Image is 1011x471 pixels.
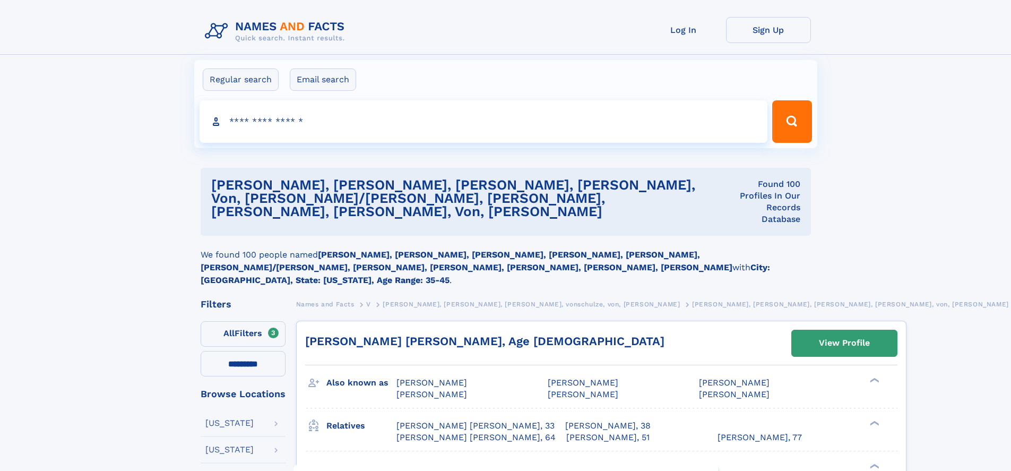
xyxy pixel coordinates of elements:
a: [PERSON_NAME], [PERSON_NAME], [PERSON_NAME], [PERSON_NAME], von, [PERSON_NAME] [692,297,1009,311]
a: [PERSON_NAME], 38 [565,420,651,432]
a: Sign Up [726,17,811,43]
span: [PERSON_NAME] [548,389,618,399]
input: search input [200,100,768,143]
div: [US_STATE] [205,446,254,454]
span: [PERSON_NAME], [PERSON_NAME], [PERSON_NAME], vonschulze, von, [PERSON_NAME] [383,301,680,308]
div: Found 100 Profiles In Our Records Database [726,178,800,225]
a: View Profile [792,330,897,356]
div: Browse Locations [201,389,286,399]
span: [PERSON_NAME] [699,389,770,399]
h3: Also known as [326,374,396,392]
label: Email search [290,68,356,91]
a: [PERSON_NAME] [PERSON_NAME], Age [DEMOGRAPHIC_DATA] [305,335,664,348]
img: Logo Names and Facts [201,17,353,46]
div: ❯ [867,419,880,426]
a: [PERSON_NAME], 51 [566,432,650,443]
span: [PERSON_NAME] [396,389,467,399]
b: [PERSON_NAME], [PERSON_NAME], [PERSON_NAME], [PERSON_NAME], [PERSON_NAME], [PERSON_NAME]/[PERSON_... [201,250,732,272]
div: Filters [201,299,286,309]
h1: [PERSON_NAME], [PERSON_NAME], [PERSON_NAME], [PERSON_NAME], von, [PERSON_NAME]/[PERSON_NAME], [PE... [211,178,726,225]
div: ❯ [867,463,880,470]
span: [PERSON_NAME] [548,378,618,388]
a: Log In [641,17,726,43]
a: [PERSON_NAME] [PERSON_NAME], 33 [396,420,555,432]
label: Regular search [203,68,279,91]
button: Search Button [772,100,811,143]
span: [PERSON_NAME] [396,378,467,388]
div: View Profile [819,331,870,355]
span: V [366,301,371,308]
span: [PERSON_NAME] [699,378,770,388]
a: [PERSON_NAME], 77 [718,432,802,443]
label: Filters [201,321,286,347]
div: [US_STATE] [205,419,254,427]
h3: Relatives [326,417,396,435]
a: [PERSON_NAME] [PERSON_NAME], 64 [396,432,556,443]
a: [PERSON_NAME], [PERSON_NAME], [PERSON_NAME], vonschulze, von, [PERSON_NAME] [383,297,680,311]
a: V [366,297,371,311]
div: We found 100 people named with . [201,236,811,287]
span: All [223,328,235,338]
a: Names and Facts [296,297,355,311]
div: ❯ [867,376,880,383]
span: [PERSON_NAME], [PERSON_NAME], [PERSON_NAME], [PERSON_NAME], von, [PERSON_NAME] [692,301,1009,308]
